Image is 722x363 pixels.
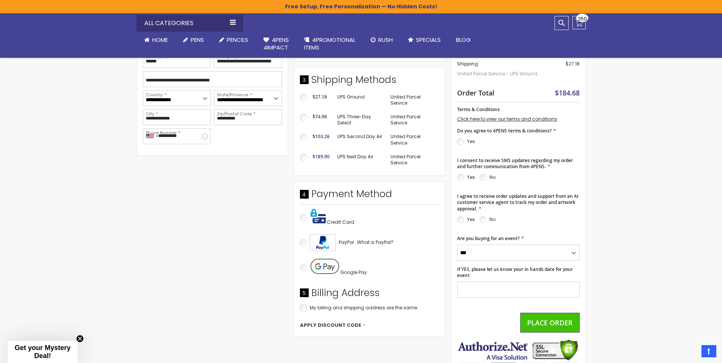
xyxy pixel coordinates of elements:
[357,238,394,247] a: What is PayPal?
[312,94,327,100] span: $27.18
[457,127,551,134] span: Do you agree to 4PENS terms & conditions?
[527,318,573,327] span: Place Order
[304,36,355,51] span: 4PROMOTIONAL ITEMS
[457,235,520,242] span: Are you buying for an event?
[312,113,327,120] span: $74.96
[312,133,330,140] span: $103.26
[457,193,579,212] span: I agree to receive order updates and support from an AI customer service agent to track my order ...
[357,239,394,245] span: What is PayPal?
[467,138,475,145] label: Yes
[333,90,387,110] td: UPS Ground
[76,335,84,342] button: Close teaser
[416,36,441,44] span: Specials
[400,32,448,48] a: Specials
[14,344,70,360] span: Get your Mystery Deal!
[457,87,494,97] strong: Order Total
[339,239,354,245] span: PayPal
[467,174,475,180] label: Yes
[387,90,439,110] td: United Parcel Service
[457,61,478,67] span: Shipping
[137,15,243,32] div: All Categories
[701,345,716,357] a: Top
[333,150,387,170] td: UPS Next Day Air
[555,88,580,97] span: $184.68
[212,32,256,48] a: Pencils
[387,130,439,150] td: United Parcel Service
[456,36,471,44] span: Blog
[311,209,326,224] img: Pay with credit card
[227,36,248,44] span: Pencils
[300,73,439,90] div: Shipping Methods
[256,32,296,56] a: 4Pens4impact
[489,174,496,180] label: No
[300,322,361,329] span: Apply Discount Code
[578,15,587,22] span: 250
[378,36,393,44] span: Rush
[457,67,542,81] span: United Parcel Service - UPS Ground
[448,32,478,48] a: Blog
[566,61,580,67] span: $27.18
[520,313,580,333] button: Place Order
[333,130,387,150] td: UPS Second Day Air
[333,110,387,130] td: UPS Three-Day Select
[310,304,417,311] span: My billing and shipping address are the same
[327,219,354,225] span: Credit Card
[457,157,573,170] span: I consent to receive SMS updates regarding my order and further communication from 4PENS.
[467,216,475,223] label: Yes
[340,269,367,275] span: Google Pay
[489,216,496,223] label: No
[143,129,161,144] div: United States: +1
[263,36,289,51] span: 4Pens 4impact
[191,36,204,44] span: Pens
[296,32,363,56] a: 4PROMOTIONALITEMS
[175,32,212,48] a: Pens
[8,341,78,363] div: Get your Mystery Deal!Close teaser
[457,106,500,113] span: Terms & Conditions
[300,188,439,204] div: Payment Method
[310,234,336,251] img: Acceptance Mark
[311,259,339,274] img: Pay with Google Pay
[300,287,439,303] div: Billing Address
[152,36,168,44] span: Home
[312,153,330,160] span: $189.90
[457,116,557,122] a: Click here to view our terms and conditions
[363,32,400,48] a: Rush
[387,110,439,130] td: United Parcel Service
[457,266,573,279] span: If YES, please let us know your in hands date for your event
[387,150,439,170] td: United Parcel Service
[572,16,586,29] a: 250
[137,32,175,48] a: Home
